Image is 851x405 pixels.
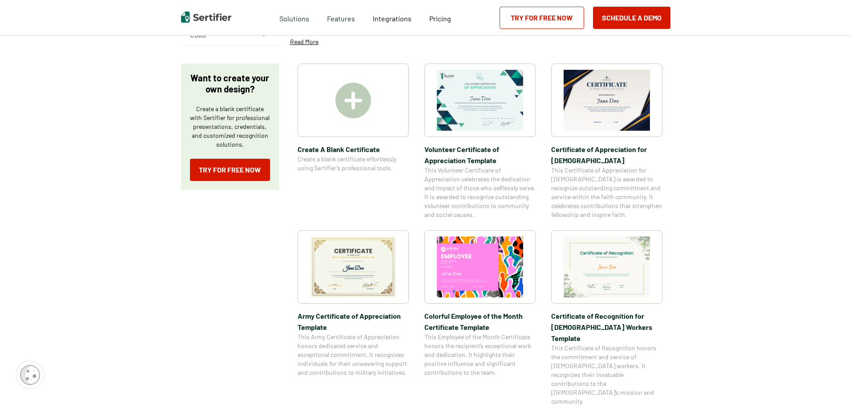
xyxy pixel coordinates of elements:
[564,237,650,297] img: Certificate of Recognition for Church Workers Template
[335,83,371,118] img: Create A Blank Certificate
[298,155,409,172] span: Create a blank certificate effortlessly using Sertifier’s professional tools.
[298,333,409,377] span: This Army Certificate of Appreciation honors dedicated service and exceptional commitment. It rec...
[424,166,536,219] span: This Volunteer Certificate of Appreciation celebrates the dedication and impact of those who self...
[327,12,355,23] span: Features
[551,166,662,219] span: This Certificate of Appreciation for [DEMOGRAPHIC_DATA] is awarded to recognize outstanding commi...
[298,310,409,333] span: Army Certificate of Appreciation​ Template
[429,14,451,23] span: Pricing
[373,12,411,23] a: Integrations
[593,7,670,29] button: Schedule a Demo
[564,70,650,131] img: Certificate of Appreciation for Church​
[429,12,451,23] a: Pricing
[424,64,536,219] a: Volunteer Certificate of Appreciation TemplateVolunteer Certificate of Appreciation TemplateThis ...
[20,365,40,385] img: Cookie Popup Icon
[437,70,523,131] img: Volunteer Certificate of Appreciation Template
[190,104,270,149] p: Create a blank certificate with Sertifier for professional presentations, credentials, and custom...
[290,37,319,46] p: Read More
[373,14,411,23] span: Integrations
[807,362,851,405] iframe: Chat Widget
[310,237,396,297] img: Army Certificate of Appreciation​ Template
[551,144,662,166] span: Certificate of Appreciation for [DEMOGRAPHIC_DATA]​
[298,144,409,155] span: Create A Blank Certificate
[190,72,270,95] p: Want to create your own design?
[500,7,584,29] a: Try for Free Now
[424,333,536,377] span: This Employee of the Month Certificate honors the recipient’s exceptional work and dedication. It...
[190,159,270,181] a: Try for Free Now
[424,144,536,166] span: Volunteer Certificate of Appreciation Template
[181,12,231,23] img: Sertifier | Digital Credentialing Platform
[551,64,662,219] a: Certificate of Appreciation for Church​Certificate of Appreciation for [DEMOGRAPHIC_DATA]​This Ce...
[424,310,536,333] span: Colorful Employee of the Month Certificate Template
[551,310,662,344] span: Certificate of Recognition for [DEMOGRAPHIC_DATA] Workers Template
[437,237,523,297] img: Colorful Employee of the Month Certificate Template
[279,12,309,23] span: Solutions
